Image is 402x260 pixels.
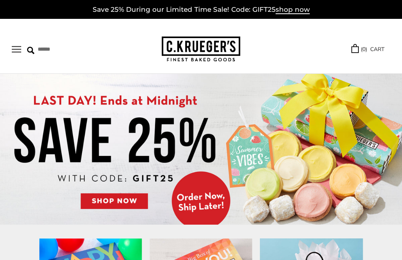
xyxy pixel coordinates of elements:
button: Open navigation [12,46,21,53]
img: C.KRUEGER'S [162,37,240,62]
a: (0) CART [351,45,384,54]
img: Search [27,47,35,54]
span: shop now [276,5,310,14]
input: Search [27,43,102,55]
a: Save 25% During our Limited Time Sale! Code: GIFT25shop now [93,5,310,14]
